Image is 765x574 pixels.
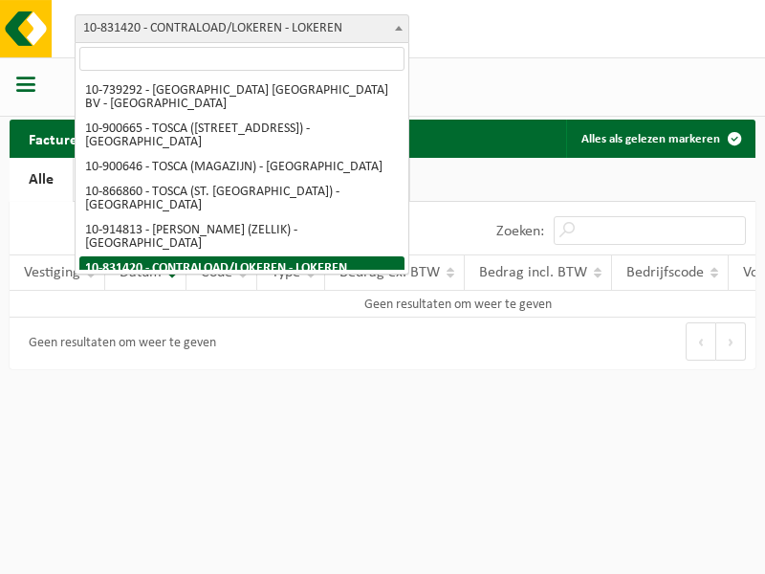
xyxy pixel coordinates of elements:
span: Vestiging [24,265,80,280]
span: Bedrag incl. BTW [479,265,587,280]
button: Previous [686,322,716,361]
li: 10-739292 - [GEOGRAPHIC_DATA] [GEOGRAPHIC_DATA] BV - [GEOGRAPHIC_DATA] [79,78,404,117]
li: 10-914813 - [PERSON_NAME] (ZELLIK) - [GEOGRAPHIC_DATA] [79,218,404,256]
label: Zoeken: [496,224,544,239]
span: 10-831420 - CONTRALOAD/LOKEREN - LOKEREN [76,15,408,42]
button: Alles als gelezen markeren [566,120,754,158]
a: Alle [10,158,73,202]
span: Bedrijfscode [626,265,704,280]
li: 10-900665 - TOSCA ([STREET_ADDRESS]) - [GEOGRAPHIC_DATA] [79,117,404,155]
a: Factuur [74,158,159,202]
button: Next [716,322,746,361]
li: 10-831420 - CONTRALOAD/LOKEREN - LOKEREN [79,256,404,281]
h2: Facturen [10,120,105,157]
li: 10-866860 - TOSCA (ST. [GEOGRAPHIC_DATA]) - [GEOGRAPHIC_DATA] [79,180,404,218]
div: Geen resultaten om weer te geven [19,327,216,360]
li: 10-900646 - TOSCA (MAGAZIJN) - [GEOGRAPHIC_DATA] [79,155,404,180]
span: 10-831420 - CONTRALOAD/LOKEREN - LOKEREN [75,14,409,43]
